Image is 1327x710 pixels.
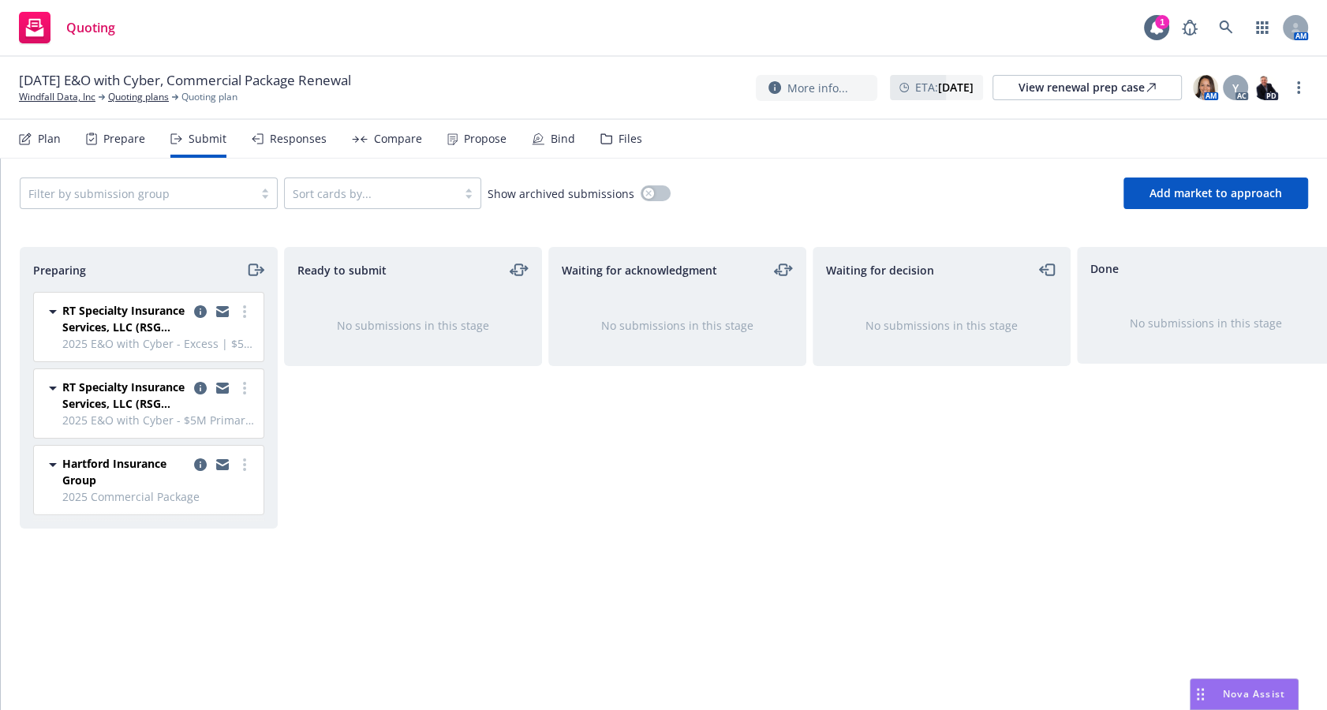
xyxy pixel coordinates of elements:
[756,75,877,101] button: More info...
[619,133,642,145] div: Files
[1210,12,1242,43] a: Search
[787,80,848,96] span: More info...
[915,79,974,95] span: ETA :
[191,302,210,321] a: copy logging email
[464,133,507,145] div: Propose
[551,133,575,145] div: Bind
[1103,315,1309,331] div: No submissions in this stage
[62,412,254,428] span: 2025 E&O with Cyber - $5M Primary X $50K Ret
[1193,75,1218,100] img: photo
[213,302,232,321] a: copy logging email
[62,379,188,412] span: RT Specialty Insurance Services, LLC (RSG Specialty, LLC)
[108,90,169,104] a: Quoting plans
[1289,78,1308,97] a: more
[66,21,115,34] span: Quoting
[510,260,529,279] a: moveLeftRight
[574,317,780,334] div: No submissions in this stage
[38,133,61,145] div: Plan
[13,6,121,50] a: Quoting
[374,133,422,145] div: Compare
[1190,678,1299,710] button: Nova Assist
[191,379,210,398] a: copy logging email
[1155,15,1169,29] div: 1
[1019,76,1156,99] div: View renewal prep case
[235,302,254,321] a: more
[62,488,254,505] span: 2025 Commercial Package
[562,262,717,278] span: Waiting for acknowledgment
[189,133,226,145] div: Submit
[774,260,793,279] a: moveLeftRight
[297,262,387,278] span: Ready to submit
[19,71,351,90] span: [DATE] E&O with Cyber, Commercial Package Renewal
[213,455,232,474] a: copy logging email
[1123,177,1308,209] button: Add market to approach
[213,379,232,398] a: copy logging email
[19,90,95,104] a: Windfall Data, Inc
[1247,12,1278,43] a: Switch app
[1232,80,1239,96] span: Y
[310,317,516,334] div: No submissions in this stage
[826,262,934,278] span: Waiting for decision
[33,262,86,278] span: Preparing
[488,185,634,202] span: Show archived submissions
[62,455,188,488] span: Hartford Insurance Group
[62,302,188,335] span: RT Specialty Insurance Services, LLC (RSG Specialty, LLC)
[839,317,1045,334] div: No submissions in this stage
[235,455,254,474] a: more
[1253,75,1278,100] img: photo
[1223,687,1285,701] span: Nova Assist
[1191,679,1210,709] div: Drag to move
[270,133,327,145] div: Responses
[1149,185,1282,200] span: Add market to approach
[245,260,264,279] a: moveRight
[1038,260,1057,279] a: moveLeft
[235,379,254,398] a: more
[992,75,1182,100] a: View renewal prep case
[191,455,210,474] a: copy logging email
[1174,12,1206,43] a: Report a Bug
[62,335,254,352] span: 2025 E&O with Cyber - Excess | $5M XS $5M
[1090,260,1119,277] span: Done
[103,133,145,145] div: Prepare
[181,90,237,104] span: Quoting plan
[938,80,974,95] strong: [DATE]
